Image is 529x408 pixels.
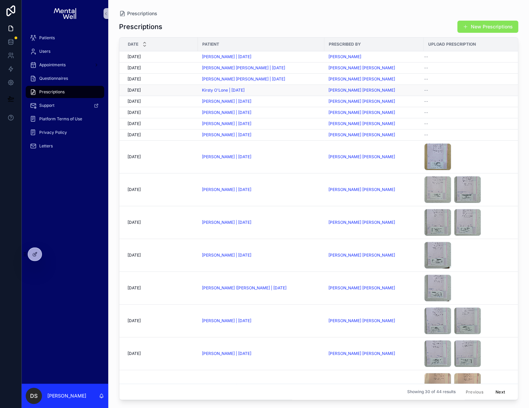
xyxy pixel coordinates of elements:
span: [DATE] [128,65,141,71]
a: Appointments [26,59,104,71]
span: [PERSON_NAME] | [DATE] [202,351,251,356]
a: [PERSON_NAME] [PERSON_NAME] | [DATE] [202,76,320,82]
span: Letters [39,143,53,149]
a: [PERSON_NAME] | [DATE] [202,318,320,323]
a: [PERSON_NAME] [PERSON_NAME] [328,220,420,225]
a: [PERSON_NAME] [PERSON_NAME] [328,65,420,71]
a: [PERSON_NAME] | [DATE] [202,220,320,225]
a: [DATE] [128,99,194,104]
a: [PERSON_NAME] [PERSON_NAME] [328,99,420,104]
span: Support [39,103,54,108]
a: [PERSON_NAME] [PERSON_NAME] [328,76,420,82]
a: [PERSON_NAME] [PERSON_NAME] [328,99,395,104]
a: [DATE] [128,187,194,192]
span: [PERSON_NAME] [PERSON_NAME] [328,351,395,356]
a: [PERSON_NAME] ([PERSON_NAME] | [DATE] [202,285,320,291]
span: [PERSON_NAME] [PERSON_NAME] [328,220,395,225]
span: Questionnaires [39,76,68,81]
span: -- [424,132,428,138]
a: [PERSON_NAME] | [DATE] [202,318,251,323]
a: Questionnaires [26,72,104,85]
span: -- [424,76,428,82]
a: [PERSON_NAME] [PERSON_NAME] [328,76,395,82]
a: [DATE] [128,253,194,258]
a: [PERSON_NAME] [PERSON_NAME] [328,318,420,323]
span: [DATE] [128,154,141,160]
a: [DATE] [128,121,194,126]
span: [DATE] [128,285,141,291]
a: [PERSON_NAME] | [DATE] [202,220,251,225]
a: Prescriptions [26,86,104,98]
a: Users [26,45,104,57]
span: [DATE] [128,88,141,93]
a: [PERSON_NAME] | [DATE] [202,110,320,115]
span: [PERSON_NAME] | [DATE] [202,253,251,258]
span: Users [39,49,50,54]
span: Prescribed By [329,42,361,47]
a: New Prescriptions [457,21,518,33]
a: [PERSON_NAME] [PERSON_NAME] | [DATE] [202,65,285,71]
span: [PERSON_NAME] [PERSON_NAME] [328,88,395,93]
a: [PERSON_NAME] [PERSON_NAME] [328,253,395,258]
a: Support [26,99,104,112]
a: [DATE] [128,318,194,323]
span: [DATE] [128,121,141,126]
a: [DATE] [128,76,194,82]
a: [DATE] [128,110,194,115]
a: Platform Terms of Use [26,113,104,125]
a: [DATE] [128,54,194,59]
a: [PERSON_NAME] | [DATE] [202,99,251,104]
a: [PERSON_NAME] [328,54,420,59]
span: [DATE] [128,132,141,138]
a: [PERSON_NAME] | [DATE] [202,54,251,59]
span: [DATE] [128,187,141,192]
a: [PERSON_NAME] | [DATE] [202,132,251,138]
a: [PERSON_NAME] [PERSON_NAME] | [DATE] [202,65,320,71]
a: [PERSON_NAME] [PERSON_NAME] [328,285,395,291]
a: [PERSON_NAME] | [DATE] [202,187,251,192]
a: [PERSON_NAME] [PERSON_NAME] [328,187,395,192]
a: [PERSON_NAME] | [DATE] [202,154,251,160]
a: [PERSON_NAME] [PERSON_NAME] [328,154,395,160]
a: [PERSON_NAME] [PERSON_NAME] [328,88,420,93]
span: [DATE] [128,220,141,225]
span: Showing 30 of 44 results [407,389,455,394]
span: [DATE] [128,99,141,104]
a: [DATE] [128,154,194,160]
span: Patients [39,35,55,41]
span: [PERSON_NAME] [328,54,361,59]
a: [PERSON_NAME] | [DATE] [202,110,251,115]
a: [PERSON_NAME] [PERSON_NAME] [328,187,420,192]
a: [DATE] [128,285,194,291]
span: Platform Terms of Use [39,116,82,122]
span: [DATE] [128,76,141,82]
a: [PERSON_NAME] [PERSON_NAME] | [DATE] [202,76,285,82]
span: [PERSON_NAME] [PERSON_NAME] [328,318,395,323]
a: [PERSON_NAME] [PERSON_NAME] [328,121,420,126]
a: [PERSON_NAME] | [DATE] [202,121,251,126]
a: [PERSON_NAME] [PERSON_NAME] [328,285,420,291]
a: [PERSON_NAME] [PERSON_NAME] [328,132,395,138]
a: [PERSON_NAME] | [DATE] [202,121,320,126]
span: [DATE] [128,253,141,258]
span: [PERSON_NAME] [PERSON_NAME] [328,121,395,126]
span: Date [128,42,138,47]
span: [DATE] [128,110,141,115]
h1: Prescriptions [119,22,162,31]
a: [PERSON_NAME] | [DATE] [202,187,320,192]
a: [DATE] [128,351,194,356]
span: [PERSON_NAME] [PERSON_NAME] [328,110,395,115]
span: [DATE] [128,318,141,323]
